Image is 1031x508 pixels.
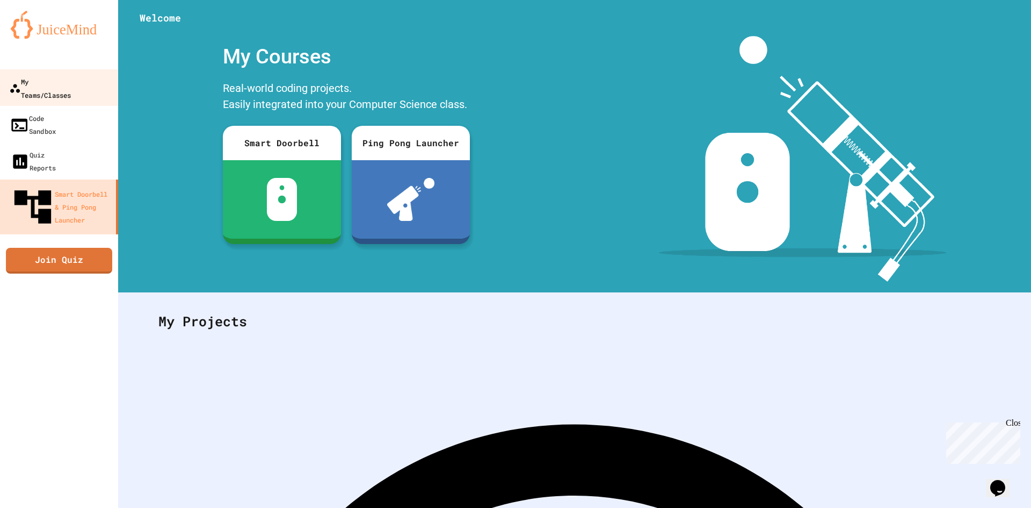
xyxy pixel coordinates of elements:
[387,178,435,221] img: ppl-with-ball.png
[9,75,71,101] div: My Teams/Classes
[267,178,297,221] img: sdb-white.svg
[217,36,475,77] div: My Courses
[11,11,107,39] img: logo-orange.svg
[148,300,1001,342] div: My Projects
[11,148,56,174] div: Quiz Reports
[223,126,341,160] div: Smart Doorbell
[217,77,475,118] div: Real-world coding projects. Easily integrated into your Computer Science class.
[4,4,74,68] div: Chat with us now!Close
[11,185,112,229] div: Smart Doorbell & Ping Pong Launcher
[10,112,56,138] div: Code Sandbox
[942,418,1020,464] iframe: chat widget
[986,465,1020,497] iframe: chat widget
[6,248,112,274] a: Join Quiz
[659,36,947,282] img: banner-image-my-projects.png
[352,126,470,160] div: Ping Pong Launcher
